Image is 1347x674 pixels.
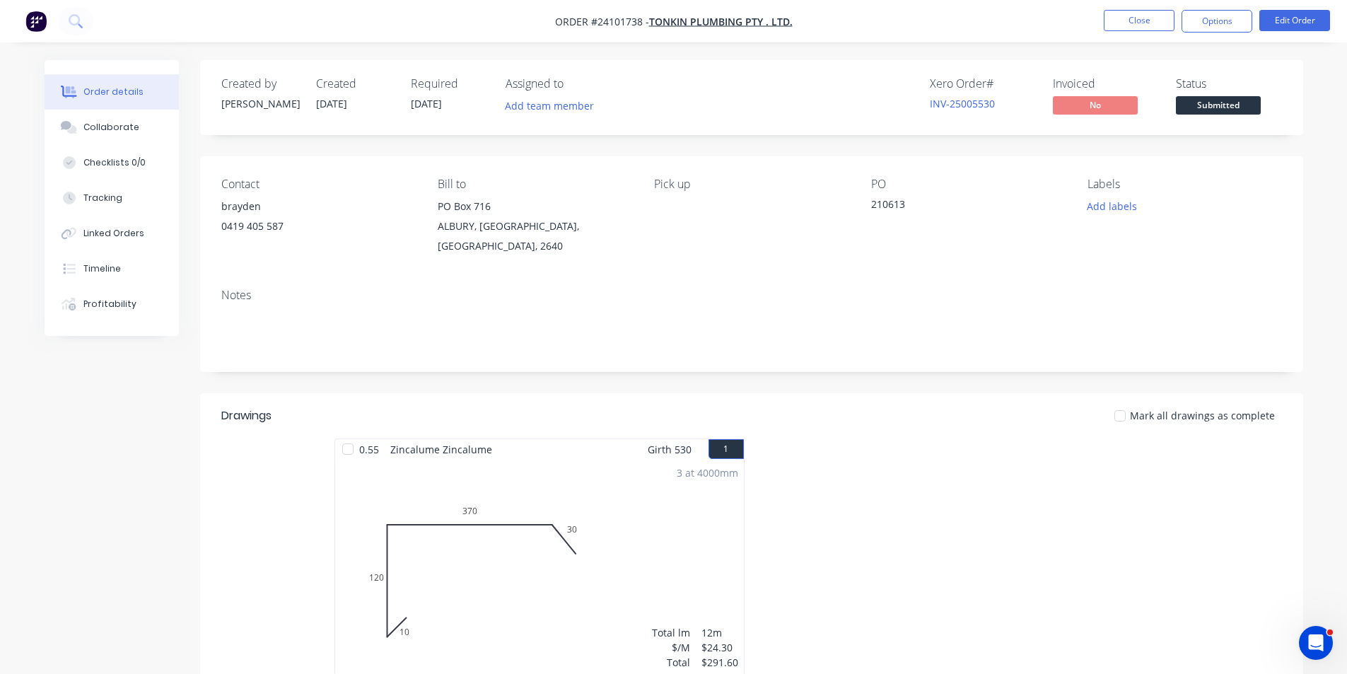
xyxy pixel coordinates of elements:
div: $24.30 [701,640,738,655]
div: Tracking [83,192,122,204]
div: 12m [701,625,738,640]
span: Submitted [1176,96,1261,114]
button: Add team member [497,96,601,115]
div: Order details [83,86,144,98]
button: Options [1182,10,1252,33]
button: Tracking [45,180,179,216]
div: Linked Orders [83,227,144,240]
button: Collaborate [45,110,179,145]
span: No [1053,96,1138,114]
img: Factory [25,11,47,32]
a: Tonkin Plumbing Pty . Ltd. [649,15,793,28]
span: [DATE] [316,97,347,110]
button: Checklists 0/0 [45,145,179,180]
div: 210613 [871,197,1048,216]
div: PO [871,178,1065,191]
div: Invoiced [1053,77,1159,91]
button: 1 [709,439,744,459]
span: [DATE] [411,97,442,110]
div: 0419 405 587 [221,216,415,236]
span: 0.55 [354,439,385,460]
span: Mark all drawings as complete [1130,408,1275,423]
div: Status [1176,77,1282,91]
div: Profitability [83,298,136,310]
div: 3 at 4000mm [677,465,738,480]
div: Required [411,77,489,91]
span: Order #24101738 - [555,15,649,28]
div: Created by [221,77,299,91]
div: brayden [221,197,415,216]
button: Order details [45,74,179,110]
div: Total lm [652,625,690,640]
button: Add team member [506,96,602,115]
div: PO Box 716ALBURY, [GEOGRAPHIC_DATA], [GEOGRAPHIC_DATA], 2640 [438,197,631,256]
iframe: Intercom live chat [1299,626,1333,660]
button: Edit Order [1259,10,1330,31]
div: $291.60 [701,655,738,670]
div: Notes [221,289,1282,302]
button: Add labels [1080,197,1145,216]
div: Assigned to [506,77,647,91]
div: Total [652,655,690,670]
button: Submitted [1176,96,1261,117]
div: Pick up [654,178,848,191]
div: Collaborate [83,121,139,134]
a: INV-25005530 [930,97,995,110]
div: brayden0419 405 587 [221,197,415,242]
button: Close [1104,10,1174,31]
div: Xero Order # [930,77,1036,91]
div: Drawings [221,407,272,424]
div: [PERSON_NAME] [221,96,299,111]
div: Checklists 0/0 [83,156,146,169]
button: Linked Orders [45,216,179,251]
div: Bill to [438,178,631,191]
div: Timeline [83,262,121,275]
span: Zincalume Zincalume [385,439,498,460]
div: PO Box 716 [438,197,631,216]
div: Labels [1087,178,1281,191]
div: $/M [652,640,690,655]
div: Contact [221,178,415,191]
button: Profitability [45,286,179,322]
div: ALBURY, [GEOGRAPHIC_DATA], [GEOGRAPHIC_DATA], 2640 [438,216,631,256]
button: Timeline [45,251,179,286]
span: Girth 530 [648,439,692,460]
div: Created [316,77,394,91]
